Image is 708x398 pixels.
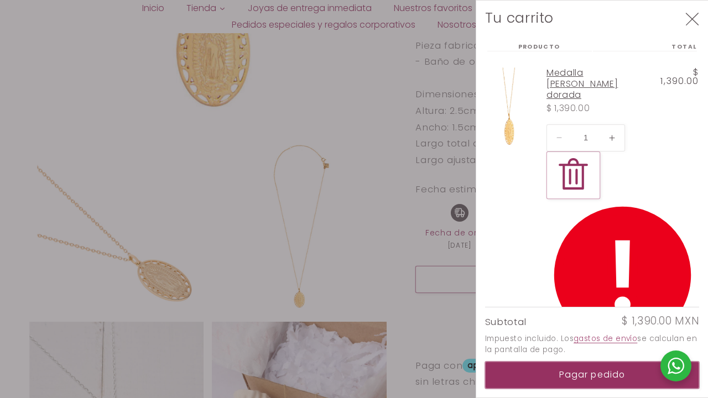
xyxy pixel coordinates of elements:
[487,43,592,52] th: Producto
[572,124,600,151] input: Cantidad para Medalla Nube Virgen de Guadalupe dorada
[485,362,700,389] button: Pagar pedido
[546,151,600,199] button: Eliminar Medalla Nube Virgen de Guadalupe dorada
[546,66,618,102] a: Medalla [PERSON_NAME] dorada
[485,333,700,355] small: Impuesto incluido. Los se calculan en la pantalla de pago.
[622,316,699,327] p: $ 1,390.00 MXN
[485,9,554,28] h2: Tu carrito
[546,101,643,115] div: $ 1,390.00
[485,317,527,327] h2: Subtotal
[574,333,637,344] a: gastos de envío
[679,6,705,32] button: Cerrar
[593,43,697,52] th: Total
